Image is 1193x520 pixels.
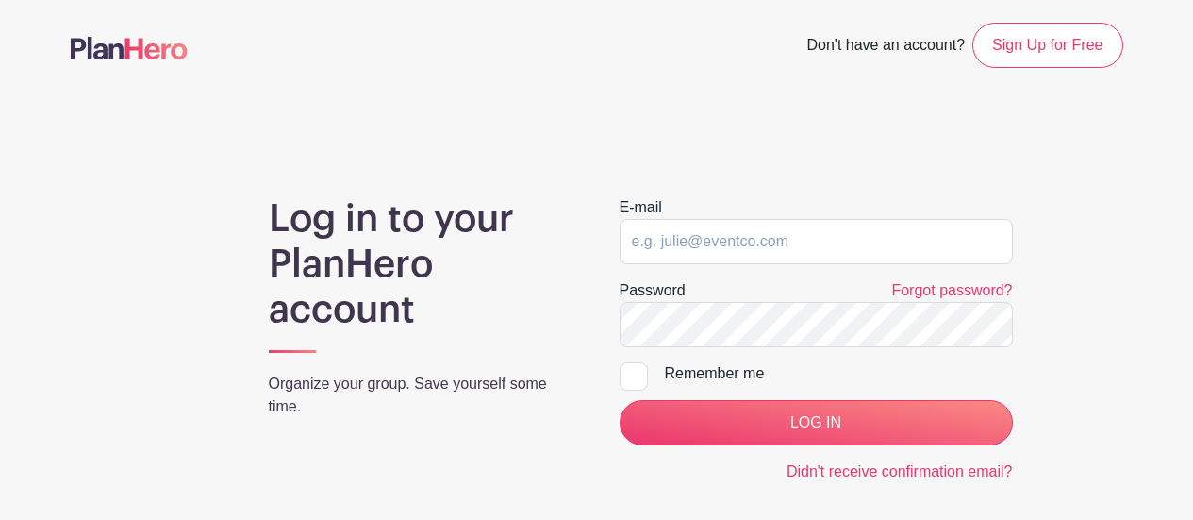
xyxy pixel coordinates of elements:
img: logo-507f7623f17ff9eddc593b1ce0a138ce2505c220e1c5a4e2b4648c50719b7d32.svg [71,37,188,59]
p: Organize your group. Save yourself some time. [269,373,574,418]
input: e.g. julie@eventco.com [620,219,1013,264]
span: Don't have an account? [806,26,965,68]
a: Didn't receive confirmation email? [787,463,1013,479]
a: Forgot password? [891,282,1012,298]
label: E-mail [620,196,662,219]
label: Password [620,279,686,302]
h1: Log in to your PlanHero account [269,196,574,332]
input: LOG IN [620,400,1013,445]
div: Remember me [665,362,1013,385]
a: Sign Up for Free [972,23,1122,68]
